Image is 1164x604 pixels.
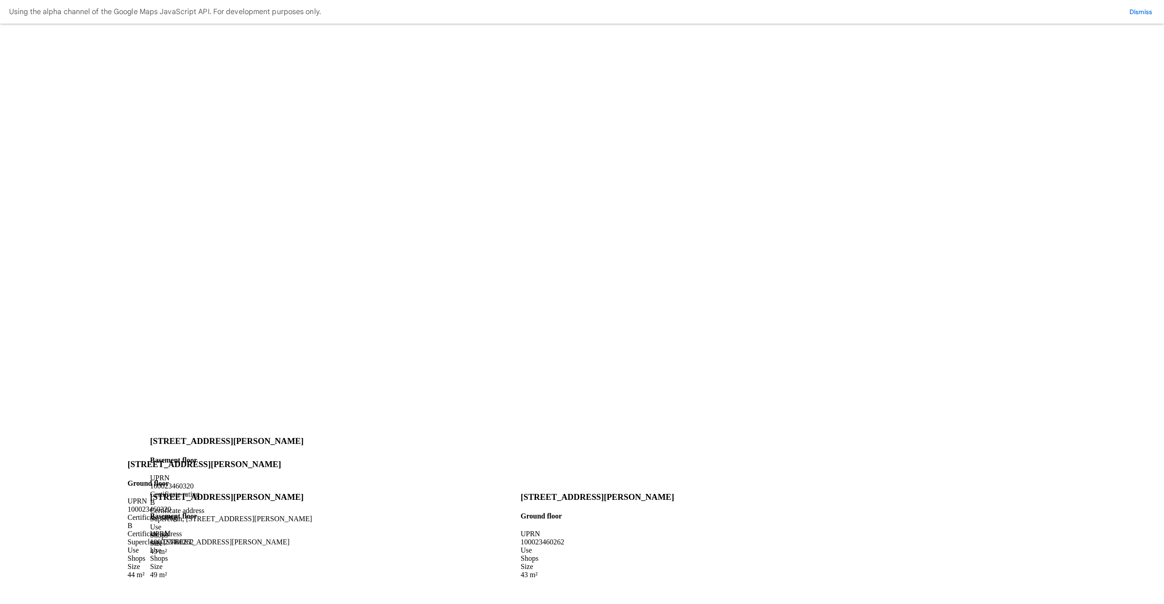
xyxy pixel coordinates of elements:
div: Size [128,563,290,571]
div: 100023460262 [521,538,674,546]
h3: [STREET_ADDRESS][PERSON_NAME] [128,459,290,469]
h4: Basement floor [150,512,304,520]
div: 100023460320 [150,482,312,490]
div: UPRN [128,497,290,505]
div: Shops [150,554,304,563]
div: Shops [128,554,290,563]
div: Use [150,546,304,554]
div: Shops [521,554,674,563]
div: Use [521,546,674,554]
div: UPRN [150,474,312,482]
h3: [STREET_ADDRESS][PERSON_NAME] [150,492,304,502]
button: Dismiss [1127,7,1155,16]
div: 100023460320 [128,505,290,513]
h4: Ground floor [128,479,290,488]
div: 43 m² [521,571,674,579]
div: Superclean, [STREET_ADDRESS][PERSON_NAME] [128,538,290,546]
h4: Ground floor [521,512,674,520]
div: Size [521,563,674,571]
div: UPRN [150,530,304,538]
h4: Basement floor [150,456,312,464]
div: 49 m² [150,571,304,579]
div: 44 m² [128,571,290,579]
h3: [STREET_ADDRESS][PERSON_NAME] [521,492,674,502]
div: Size [150,563,304,571]
div: Use [128,546,290,554]
h3: [STREET_ADDRESS][PERSON_NAME] [150,436,312,446]
div: UPRN [521,530,674,538]
div: Using the alpha channel of the Google Maps JavaScript API. For development purposes only. [9,5,321,18]
div: Certificate address [128,530,290,538]
div: 100023460262 [150,538,304,546]
div: Certificate rating [128,513,290,522]
div: B [128,522,290,530]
